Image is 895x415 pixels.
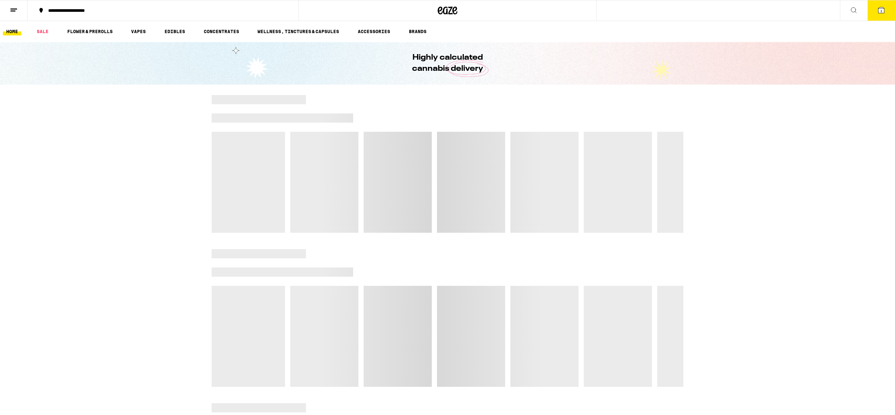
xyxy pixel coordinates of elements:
[880,9,882,13] span: 1
[161,28,188,35] a: EDIBLES
[64,28,116,35] a: FLOWER & PREROLLS
[128,28,149,35] a: VAPES
[393,52,502,74] h1: Highly calculated cannabis delivery
[200,28,242,35] a: CONCENTRATES
[406,28,430,35] a: BRANDS
[33,28,52,35] a: SALE
[867,0,895,21] button: 1
[254,28,342,35] a: WELLNESS, TINCTURES & CAPSULES
[354,28,393,35] a: ACCESSORIES
[3,28,21,35] a: HOME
